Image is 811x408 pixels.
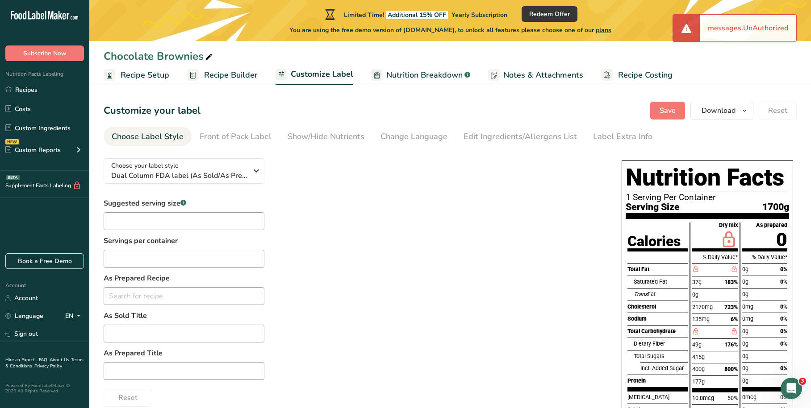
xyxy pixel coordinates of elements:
[522,6,577,22] button: Redeem Offer
[780,303,787,310] span: 0%
[660,105,676,116] span: Save
[291,68,353,80] span: Customize Label
[731,316,738,322] span: 6%
[104,48,214,64] div: Chocolate Brownies
[692,378,705,385] span: 177g
[692,251,737,264] div: % Daily Value*
[104,235,264,246] label: Servings per container
[692,291,698,298] span: 0g
[781,378,802,399] iframe: Intercom live chat
[289,25,611,35] span: You are using the free demo version of [DOMAIN_NAME], to unlock all features please choose one of...
[323,9,507,20] div: Limited Time!
[727,395,738,401] span: 50%
[780,394,787,400] span: 0%
[118,392,138,403] span: Reset
[692,354,705,360] span: 415g
[627,234,681,248] div: Calories
[742,251,787,264] div: % Daily Value*
[742,328,748,334] span: 0g
[700,15,796,41] div: messages.UnAuthorized
[742,315,753,322] span: 0mg
[762,202,789,211] span: 1700g
[104,103,201,118] h1: Customize your label
[200,131,272,143] div: Front of Pack Label
[780,315,787,322] span: 0%
[121,69,169,81] span: Recipe Setup
[276,64,353,86] a: Customize Label
[23,49,67,58] span: Subscribe Now
[780,365,787,371] span: 0%
[742,365,748,371] span: 0g
[634,350,688,363] div: Total Sugars
[111,161,179,170] span: Choose your label style
[112,131,184,143] div: Choose Label Style
[724,366,738,372] span: 800%
[742,340,748,347] span: 0g
[742,377,748,384] span: 0g
[601,65,673,85] a: Recipe Costing
[692,304,713,310] span: 2170mg
[6,175,20,180] div: BETA
[626,193,789,202] p: 1 Serving Per Container
[5,383,84,394] div: Powered By FoodLabelMaker © 2025 All Rights Reserved
[380,131,447,143] div: Change Language
[386,11,448,19] span: Additional 15% OFF
[756,223,787,228] div: As prepared
[692,316,710,322] span: 135mg
[627,301,688,313] div: Cholesterol
[104,65,169,85] a: Recipe Setup
[634,276,688,288] div: Saturated Fat
[650,102,685,120] button: Save
[187,65,258,85] a: Recipe Builder
[627,263,688,276] div: Total Fat
[593,131,652,143] div: Label Extra Info
[111,170,247,181] span: Dual Column FDA label (As Sold/As Prepared)
[618,69,673,81] span: Recipe Costing
[692,395,714,401] span: 10.8mcg
[204,69,258,81] span: Recipe Builder
[768,105,787,116] span: Reset
[634,291,648,297] i: Trans
[5,253,84,269] a: Book a Free Demo
[5,145,61,155] div: Custom Reports
[451,11,507,19] span: Yearly Subscription
[640,362,688,375] div: Incl. Added Sugar
[742,266,748,272] span: 0g
[702,105,736,116] span: Download
[371,65,470,85] a: Nutrition Breakdown
[529,9,570,19] span: Redeem Offer
[799,378,806,385] span: 3
[634,288,688,301] div: Fat
[104,348,264,359] label: As Prepared Title
[690,102,753,120] button: Download
[742,303,753,310] span: 0mg
[5,357,84,369] a: Terms & Conditions .
[719,223,738,228] div: Dry mix
[503,69,583,81] span: Notes & Attachments
[5,139,19,144] div: NEW
[780,328,787,334] span: 0%
[742,278,748,285] span: 0g
[742,353,748,359] span: 0g
[386,69,463,81] span: Nutrition Breakdown
[780,278,787,285] span: 0%
[626,202,680,211] span: Serving Size
[724,279,738,285] span: 183%
[692,341,702,348] span: 49g
[776,229,787,251] span: 0
[104,310,264,321] label: As Sold Title
[104,198,264,209] label: Suggested serving size
[626,164,789,191] h1: Nutrition Facts
[596,26,611,34] span: plans
[104,158,264,184] button: Choose your label style Dual Column FDA label (As Sold/As Prepared)
[288,131,364,143] div: Show/Hide Nutrients
[627,375,688,387] div: Protein
[50,357,71,363] a: About Us .
[724,304,738,310] span: 723%
[104,273,264,284] label: As Prepared Recipe
[692,279,702,285] span: 37g
[627,391,688,404] div: [MEDICAL_DATA]
[634,338,688,350] div: Dietary Fiber
[780,340,787,347] span: 0%
[627,313,688,325] div: Sodium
